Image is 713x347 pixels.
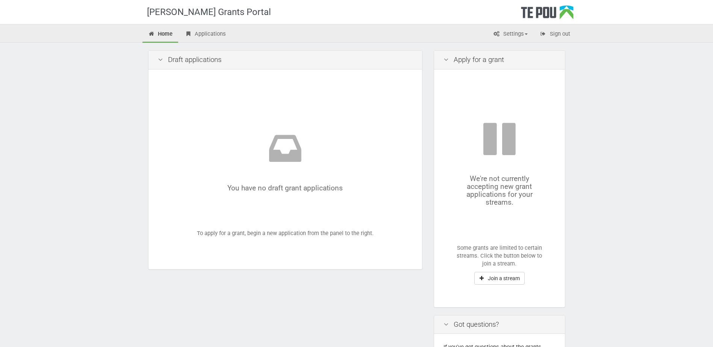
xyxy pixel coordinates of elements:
[148,51,422,69] div: Draft applications
[457,244,542,268] p: Some grants are limited to certain streams. Click the button below to join a stream.
[158,79,413,260] div: To apply for a grant, begin a new application from the panel to the right.
[457,120,542,207] div: We're not currently accepting new grant applications for your streams.
[534,26,576,43] a: Sign out
[434,51,565,69] div: Apply for a grant
[521,5,574,24] div: Te Pou Logo
[474,272,525,285] button: Join a stream
[180,130,390,192] div: You have no draft grant applications
[434,315,565,334] div: Got questions?
[142,26,179,43] a: Home
[487,26,533,43] a: Settings
[179,26,232,43] a: Applications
